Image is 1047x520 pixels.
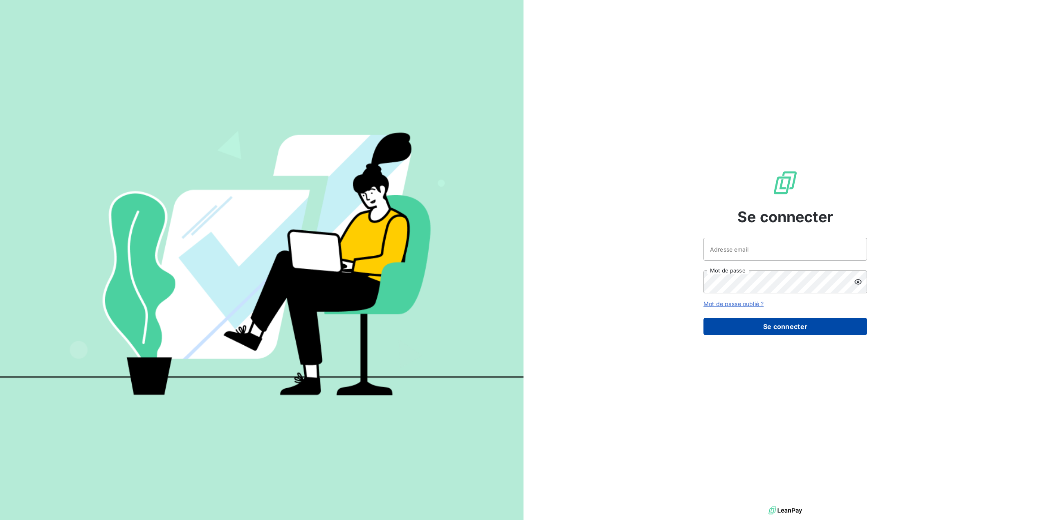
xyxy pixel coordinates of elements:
[703,318,867,335] button: Se connecter
[772,170,798,196] img: Logo LeanPay
[737,206,833,228] span: Se connecter
[768,504,802,517] img: logo
[703,300,764,307] a: Mot de passe oublié ?
[703,238,867,261] input: placeholder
